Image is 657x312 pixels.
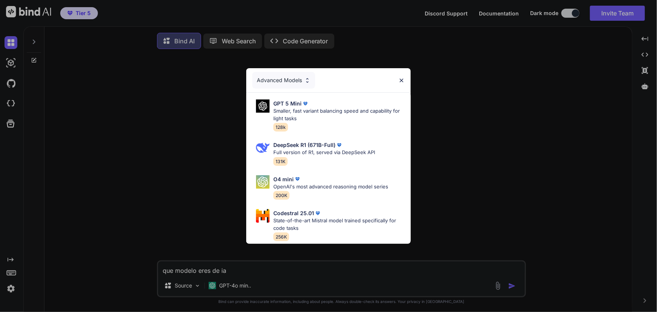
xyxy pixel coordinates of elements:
img: premium [294,175,301,183]
img: Pick Models [304,77,311,84]
p: OpenAI's most advanced reasoning model series [273,183,388,191]
p: Codestral 25.01 [273,209,314,217]
img: premium [335,141,343,149]
span: 256K [273,232,289,241]
p: GPT 5 Mini [273,99,302,107]
p: State-of-the-art Mistral model trained specifically for code tasks [273,217,404,232]
p: O4 mini [273,175,294,183]
span: 128k [273,123,288,132]
img: Pick Models [256,209,270,223]
img: premium [314,210,322,217]
img: Pick Models [256,99,270,113]
span: 200K [273,191,290,200]
img: premium [302,100,309,107]
img: Pick Models [256,141,270,154]
p: DeepSeek R1 (671B-Full) [273,141,335,149]
span: 131K [273,157,288,166]
img: Pick Models [256,175,270,189]
div: Advanced Models [252,72,315,89]
p: Smaller, fast variant balancing speed and capability for light tasks [273,107,404,122]
img: close [398,77,405,84]
p: Full version of R1, served via DeepSeek API [273,149,375,156]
